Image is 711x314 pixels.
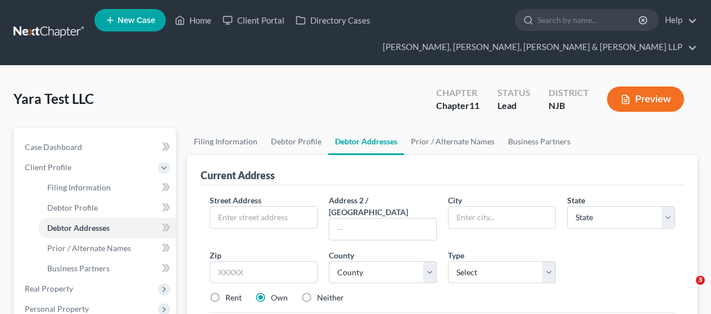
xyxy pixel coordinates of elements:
a: Business Partners [501,128,577,155]
span: Zip [210,251,221,260]
div: NJB [549,99,589,112]
a: Debtor Profile [38,198,176,218]
span: Filing Information [47,183,111,192]
span: Business Partners [47,263,110,273]
a: Directory Cases [290,10,376,30]
input: Enter street address [210,207,317,228]
a: Filing Information [38,178,176,198]
span: Debtor Profile [47,203,98,212]
iframe: Intercom live chat [673,276,700,303]
button: Preview [607,87,684,112]
label: Own [271,292,288,303]
a: Client Portal [217,10,290,30]
span: Case Dashboard [25,142,82,152]
a: Case Dashboard [16,137,176,157]
a: Prior / Alternate Names [404,128,501,155]
input: Enter city... [449,207,555,228]
span: City [448,195,462,205]
label: Neither [317,292,344,303]
span: New Case [117,16,155,25]
a: Debtor Profile [264,128,328,155]
input: Search by name... [537,10,640,30]
label: Rent [225,292,242,303]
span: Client Profile [25,162,71,172]
input: XXXXX [210,261,318,284]
div: Status [497,87,531,99]
div: Chapter [436,99,479,112]
a: Debtor Addresses [328,128,404,155]
div: Chapter [436,87,479,99]
a: Filing Information [187,128,264,155]
span: Street Address [210,195,261,205]
a: Prior / Alternate Names [38,238,176,258]
a: Home [169,10,217,30]
div: Current Address [201,169,275,182]
input: -- [329,219,436,240]
span: County [329,251,354,260]
a: Help [659,10,697,30]
span: Real Property [25,284,73,293]
span: Personal Property [25,304,89,313]
span: State [567,195,585,205]
span: Yara Test LLC [13,90,94,107]
a: Business Partners [38,258,176,279]
span: 3 [696,276,705,285]
label: Address 2 / [GEOGRAPHIC_DATA] [329,194,437,218]
div: Lead [497,99,531,112]
a: Debtor Addresses [38,218,176,238]
a: [PERSON_NAME], [PERSON_NAME], [PERSON_NAME] & [PERSON_NAME] LLP [377,37,697,57]
span: 11 [469,100,479,111]
span: Prior / Alternate Names [47,243,131,253]
span: Debtor Addresses [47,223,110,233]
label: Type [448,249,464,261]
div: District [549,87,589,99]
